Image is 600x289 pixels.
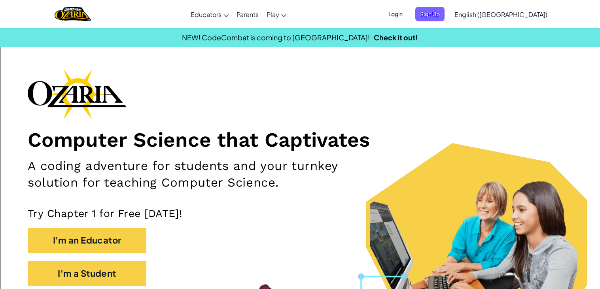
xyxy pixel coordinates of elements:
[450,4,551,25] a: English ([GEOGRAPHIC_DATA])
[28,158,393,191] h2: A coding adventure for students and your turnkey solution for teaching Computer Science.
[233,4,263,25] a: Parents
[263,4,290,25] a: Play
[182,33,370,42] span: NEW! CodeCombat is coming to [GEOGRAPHIC_DATA]!
[187,4,233,25] a: Educators
[384,7,407,21] button: Login
[28,261,146,286] button: I'm a Student
[191,10,221,19] span: Educators
[267,10,279,19] span: Play
[28,228,146,253] button: I'm an Educator
[28,207,572,220] p: Try Chapter 1 for Free [DATE]!
[374,33,418,42] a: Check it out!
[28,127,572,152] h1: Computer Science that Captivates
[55,6,91,22] img: Home
[55,6,91,22] a: Ozaria by CodeCombat logo
[28,69,127,119] img: Ozaria branding logo
[454,10,547,19] span: English ([GEOGRAPHIC_DATA])
[415,7,445,21] button: Sign Up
